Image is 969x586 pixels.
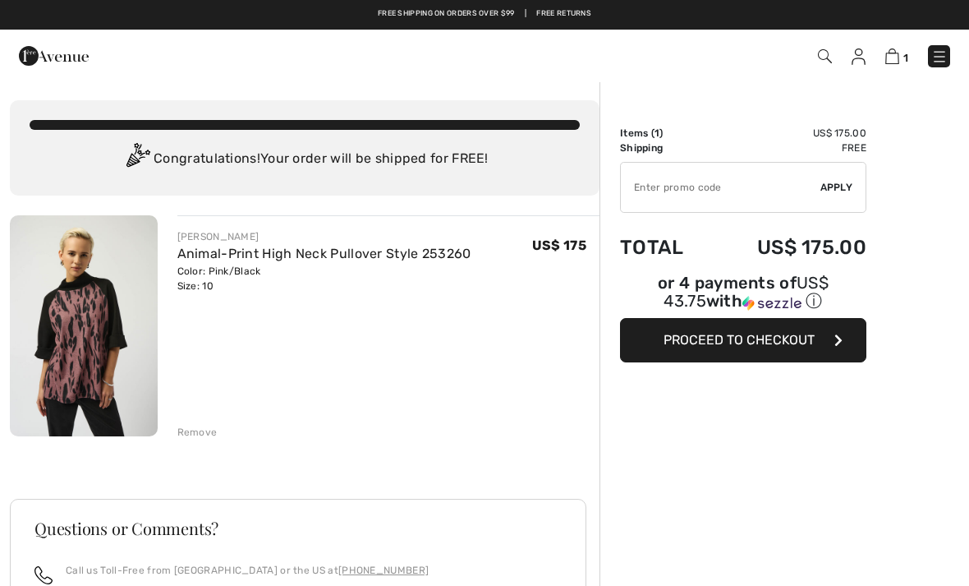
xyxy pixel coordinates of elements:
span: | [525,8,526,20]
div: [PERSON_NAME] [177,229,471,244]
div: Congratulations! Your order will be shipped for FREE! [30,143,580,176]
a: 1ère Avenue [19,47,89,62]
a: Free Returns [536,8,591,20]
p: Call us Toll-Free from [GEOGRAPHIC_DATA] or the US at [66,563,429,578]
span: Apply [820,180,853,195]
span: 1 [654,127,659,139]
img: Congratulation2.svg [121,143,154,176]
img: My Info [852,48,866,65]
td: Free [710,141,866,155]
button: Proceed to Checkout [620,318,866,362]
a: [PHONE_NUMBER] [338,565,429,576]
span: 1 [903,52,908,64]
td: Items ( ) [620,126,710,141]
img: Menu [931,48,948,65]
td: Total [620,219,710,275]
div: Color: Pink/Black Size: 10 [177,264,471,293]
a: 1 [885,46,908,66]
div: Remove [177,425,218,440]
h3: Questions or Comments? [34,520,562,537]
img: Search [818,49,832,63]
a: Animal-Print High Neck Pullover Style 253260 [177,246,471,261]
td: US$ 175.00 [710,219,866,275]
div: or 4 payments of with [620,275,866,312]
span: Proceed to Checkout [664,332,815,348]
span: US$ 175 [532,238,586,253]
td: Shipping [620,141,710,155]
td: US$ 175.00 [710,126,866,141]
a: Free shipping on orders over $99 [378,8,515,20]
img: Sezzle [742,296,801,311]
img: call [34,566,53,584]
img: Shopping Bag [885,48,899,64]
div: or 4 payments ofUS$ 43.75withSezzle Click to learn more about Sezzle [620,275,866,318]
img: 1ère Avenue [19,39,89,72]
input: Promo code [621,163,820,212]
span: US$ 43.75 [664,273,829,311]
img: Animal-Print High Neck Pullover Style 253260 [10,215,158,436]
